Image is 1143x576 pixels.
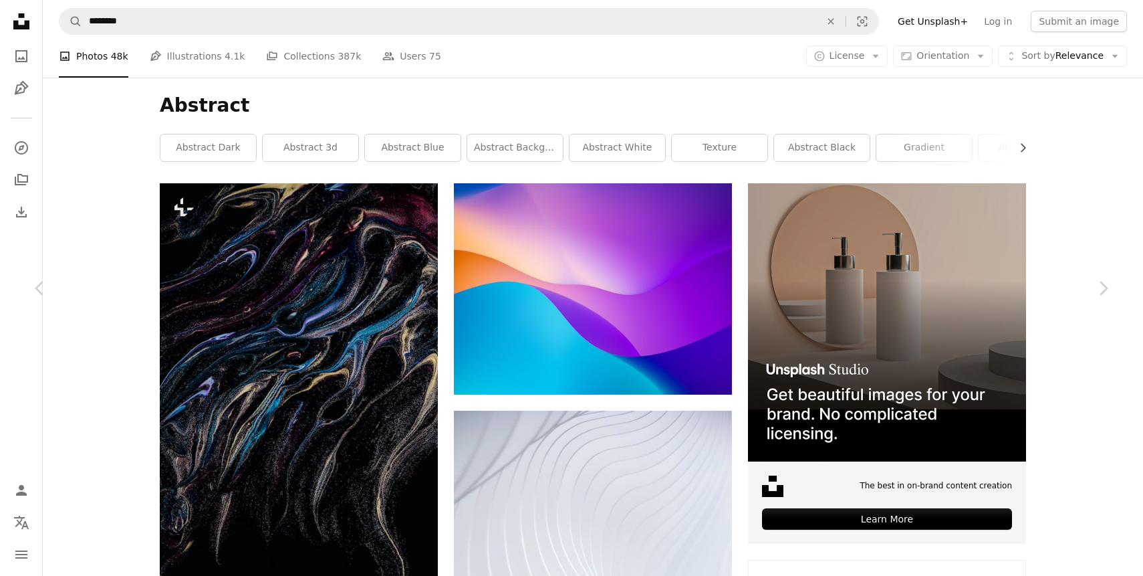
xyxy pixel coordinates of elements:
[8,541,35,568] button: Menu
[1031,11,1127,32] button: Submit an image
[762,476,783,497] img: file-1631678316303-ed18b8b5cb9cimage
[893,45,993,67] button: Orientation
[1021,50,1104,63] span: Relevance
[748,183,1026,544] a: The best in on-brand content creationLearn More
[160,94,1026,118] h1: Abstract
[59,8,879,35] form: Find visuals sitewide
[979,134,1074,161] a: abstract art
[1021,50,1055,61] span: Sort by
[454,183,732,395] img: blue orange and yellow wallpaper
[263,134,358,161] a: abstract 3d
[672,134,767,161] a: texture
[846,9,878,34] button: Visual search
[816,9,846,34] button: Clear
[998,45,1127,67] button: Sort byRelevance
[569,134,665,161] a: abstract white
[160,385,438,397] a: a black background with a multicolored swirl
[225,49,245,64] span: 4.1k
[1011,134,1026,161] button: scroll list to the right
[860,480,1012,492] span: The best in on-brand content creation
[454,283,732,295] a: blue orange and yellow wallpaper
[876,134,972,161] a: gradient
[365,134,461,161] a: abstract blue
[467,134,563,161] a: abstract background
[429,49,441,64] span: 75
[338,49,361,64] span: 387k
[748,183,1026,462] img: file-1715714113747-b8b0561c490eimage
[8,75,35,102] a: Illustrations
[916,50,969,61] span: Orientation
[150,35,245,78] a: Illustrations 4.1k
[830,50,865,61] span: License
[59,9,82,34] button: Search Unsplash
[8,199,35,225] a: Download History
[8,509,35,536] button: Language
[976,11,1020,32] a: Log in
[266,35,361,78] a: Collections 387k
[890,11,976,32] a: Get Unsplash+
[1063,224,1143,353] a: Next
[8,43,35,70] a: Photos
[8,477,35,504] a: Log in / Sign up
[160,134,256,161] a: abstract dark
[806,45,888,67] button: License
[8,134,35,161] a: Explore
[382,35,441,78] a: Users 75
[774,134,870,161] a: abstract black
[762,508,1012,530] div: Learn More
[8,167,35,193] a: Collections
